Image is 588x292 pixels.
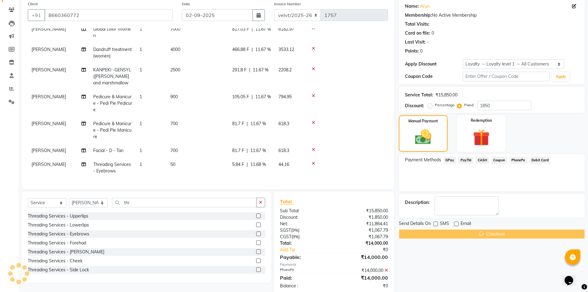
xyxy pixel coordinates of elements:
[93,148,123,153] span: Facial - D - Tan
[278,121,289,126] span: 618.3
[552,72,570,81] button: Apply
[408,118,438,124] label: Manual Payment
[440,220,449,228] span: SMS
[280,227,291,233] span: SGST
[31,67,66,73] span: [PERSON_NAME]
[334,214,393,221] div: ₹1,850.00
[93,162,131,174] span: Threading Services - Eyebrows
[28,267,89,273] div: Threading Services - Side Lock
[275,208,334,214] div: Sub Total:
[420,48,423,54] div: 0
[280,262,388,267] div: Payments
[140,94,142,99] span: 1
[275,253,334,261] div: Payable:
[255,46,271,53] span: 11.67 %
[170,26,180,32] span: 7000
[530,157,551,164] span: Debit Card
[405,39,426,45] div: Last Visit:
[140,47,142,52] span: 1
[463,72,550,81] input: Enter Offer / Coupon Code
[275,214,334,221] div: Discount:
[275,283,334,289] div: Balance :
[510,157,527,164] span: PhonePe
[334,240,393,247] div: ₹14,000.00
[405,3,419,10] div: Name:
[28,240,86,246] div: Threading Services - Forehad
[405,48,419,54] div: Points:
[170,162,175,167] span: 50
[255,94,271,100] span: 11.67 %
[334,267,393,274] div: ₹14,000.00
[170,67,180,73] span: 2500
[405,92,433,98] div: Service Total:
[399,220,431,228] span: Send Details On
[405,199,430,206] div: Description:
[274,1,301,7] label: Invoice Number
[232,67,247,73] span: 291.8 F
[93,94,132,112] span: Pedicure & Manicure - Pedi Pie Pedicure
[405,12,432,19] div: Membership:
[31,162,66,167] span: [PERSON_NAME]
[275,227,334,234] div: ( )
[405,103,424,109] div: Discount:
[93,121,131,139] span: Pedicure & Manicure - Pedi Pie Manicure
[249,67,250,73] span: |
[31,94,66,99] span: [PERSON_NAME]
[93,47,132,59] span: Dandruff treatment (women)
[405,157,441,163] span: Payment Methods
[275,240,334,247] div: Total:
[471,118,492,123] label: Redemption
[232,46,249,53] span: 466.88 F
[410,128,436,146] img: _cash.svg
[405,73,463,80] div: Coupon Code
[468,127,495,148] img: _gift.svg
[250,121,266,127] span: 11.67 %
[28,231,89,237] div: Threading Services - Eyebrows
[28,9,45,21] button: +91
[275,274,334,281] div: Paid:
[170,94,178,99] span: 900
[247,161,248,168] span: |
[427,39,429,45] div: -
[278,47,294,52] span: 3533.12
[28,258,82,264] div: Threading Services - Cheek
[334,253,393,261] div: ₹14,000.00
[334,221,393,227] div: ₹11,864.41
[293,234,298,239] span: 9%
[112,198,256,207] input: Search or Scan
[31,148,66,153] span: [PERSON_NAME]
[334,234,393,240] div: ₹1,067.79
[252,94,253,100] span: |
[278,148,289,153] span: 618.3
[562,267,582,286] iframe: chat widget
[278,67,292,73] span: 2208.2
[28,213,88,219] div: Threading Services - Upperlips
[28,1,38,7] label: Client
[170,121,178,126] span: 700
[275,267,334,274] div: PhonePe
[278,94,292,99] span: 794.95
[232,94,249,100] span: 105.05 F
[405,21,429,28] div: Total Visits:
[334,283,393,289] div: ₹0
[140,26,142,32] span: 1
[278,162,289,167] span: 44.16
[232,121,244,127] span: 81.7 F
[252,26,253,32] span: |
[275,234,334,240] div: ( )
[232,147,244,154] span: 81.7 F
[458,157,473,164] span: PayTM
[28,249,104,255] div: Threading Services - [PERSON_NAME]
[140,148,142,153] span: 1
[491,157,507,164] span: Coupon
[252,46,253,53] span: |
[334,208,393,214] div: ₹15,850.00
[253,67,269,73] span: 11.67 %
[232,26,249,32] span: 817.03 F
[344,247,393,253] div: ₹0
[405,30,430,36] div: Card on file:
[334,227,393,234] div: ₹1,067.79
[232,161,244,168] span: 5.84 F
[280,198,294,205] span: Total
[476,157,489,164] span: CASH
